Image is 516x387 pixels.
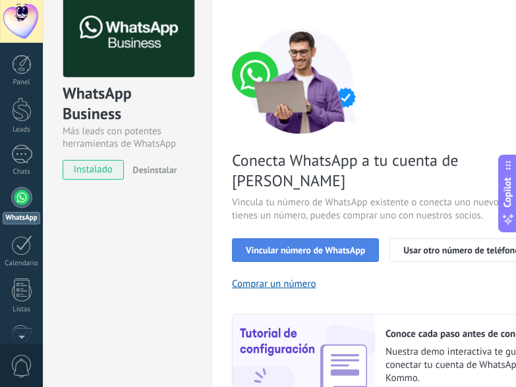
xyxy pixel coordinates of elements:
button: Desinstalar [127,160,177,180]
div: WhatsApp Business [63,83,192,125]
span: instalado [63,160,123,180]
div: Leads [3,126,41,134]
div: Panel [3,78,41,87]
div: Chats [3,168,41,176]
div: Listas [3,305,41,314]
span: Vincular número de WhatsApp [246,245,365,255]
button: Vincular número de WhatsApp [232,238,379,262]
div: Más leads con potentes herramientas de WhatsApp [63,125,192,150]
span: Desinstalar [132,164,177,176]
div: Calendario [3,259,41,268]
div: WhatsApp [3,212,40,224]
span: Copilot [502,178,515,208]
button: Comprar un número [232,278,316,290]
img: connect number [232,28,370,134]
